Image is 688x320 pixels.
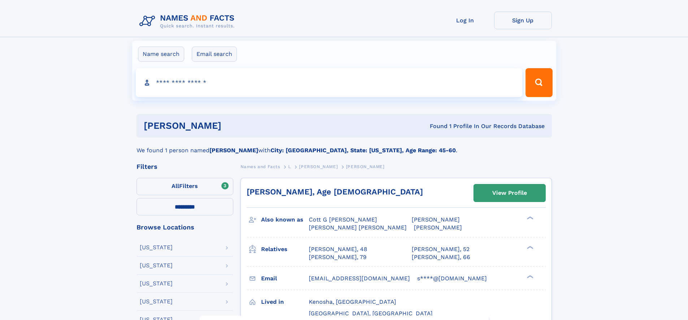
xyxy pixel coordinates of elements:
[412,245,470,253] a: [PERSON_NAME], 52
[414,224,462,231] span: [PERSON_NAME]
[137,137,552,155] div: We found 1 person named with .
[261,272,309,285] h3: Email
[261,214,309,226] h3: Also known as
[140,281,173,286] div: [US_STATE]
[525,274,534,279] div: ❯
[436,12,494,29] a: Log In
[247,187,423,196] a: [PERSON_NAME], Age [DEMOGRAPHIC_DATA]
[492,185,527,201] div: View Profile
[525,216,534,220] div: ❯
[136,68,523,97] input: search input
[138,47,184,62] label: Name search
[494,12,552,29] a: Sign Up
[474,184,545,202] a: View Profile
[309,275,410,282] span: [EMAIL_ADDRESS][DOMAIN_NAME]
[209,147,258,154] b: [PERSON_NAME]
[309,253,367,261] a: [PERSON_NAME], 79
[309,298,396,305] span: Kenosha, [GEOGRAPHIC_DATA]
[271,147,456,154] b: City: [GEOGRAPHIC_DATA], State: [US_STATE], Age Range: 45-60
[309,245,367,253] a: [PERSON_NAME], 48
[140,299,173,304] div: [US_STATE]
[192,47,237,62] label: Email search
[261,243,309,255] h3: Relatives
[172,183,179,189] span: All
[288,162,291,171] a: L
[241,162,280,171] a: Names and Facts
[525,68,552,97] button: Search Button
[525,245,534,250] div: ❯
[412,253,470,261] a: [PERSON_NAME], 66
[412,216,460,223] span: [PERSON_NAME]
[137,224,233,231] div: Browse Locations
[261,296,309,308] h3: Lived in
[137,178,233,195] label: Filters
[309,310,433,317] span: [GEOGRAPHIC_DATA], [GEOGRAPHIC_DATA]
[144,121,326,130] h1: [PERSON_NAME]
[288,164,291,169] span: L
[309,216,377,223] span: Cott G [PERSON_NAME]
[137,12,241,31] img: Logo Names and Facts
[346,164,385,169] span: [PERSON_NAME]
[325,122,545,130] div: Found 1 Profile In Our Records Database
[309,224,407,231] span: [PERSON_NAME] [PERSON_NAME]
[299,164,338,169] span: [PERSON_NAME]
[140,263,173,268] div: [US_STATE]
[299,162,338,171] a: [PERSON_NAME]
[140,245,173,250] div: [US_STATE]
[137,163,233,170] div: Filters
